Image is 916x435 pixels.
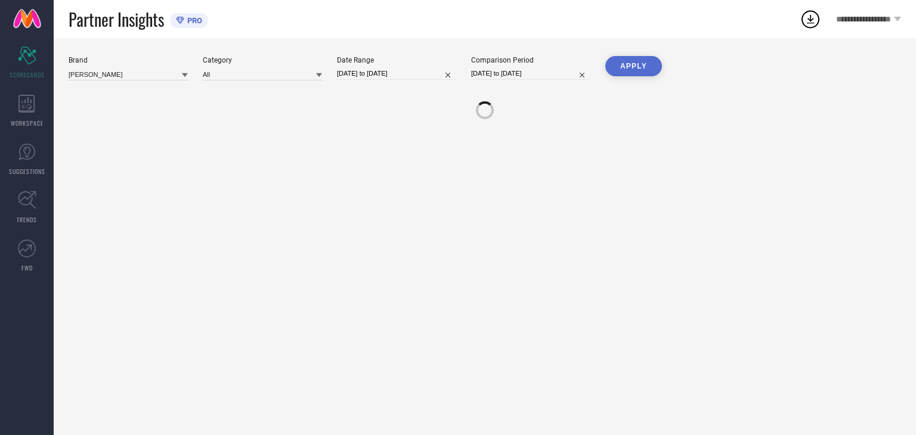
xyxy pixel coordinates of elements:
[184,16,202,25] span: PRO
[337,56,456,64] div: Date Range
[800,8,821,30] div: Open download list
[69,56,188,64] div: Brand
[9,167,45,176] span: SUGGESTIONS
[11,119,44,128] span: WORKSPACE
[17,215,37,224] span: TRENDS
[203,56,322,64] div: Category
[471,67,590,80] input: Select comparison period
[471,56,590,64] div: Comparison Period
[21,263,33,272] span: FWD
[337,67,456,80] input: Select date range
[69,7,164,32] span: Partner Insights
[605,56,662,76] button: APPLY
[10,70,45,79] span: SCORECARDS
